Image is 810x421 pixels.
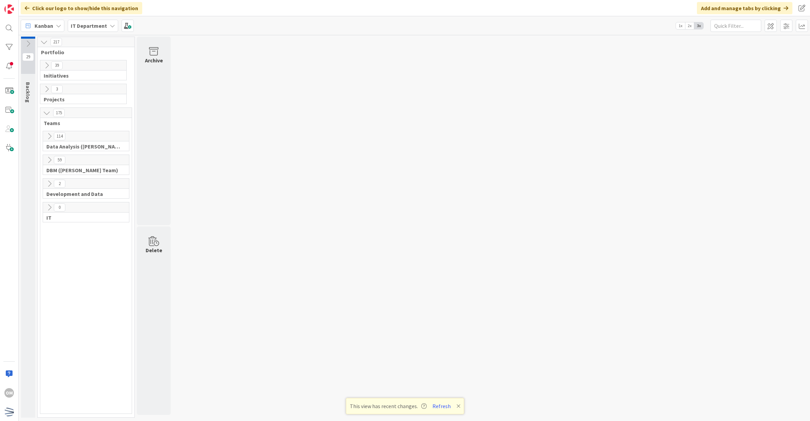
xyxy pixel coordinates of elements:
[676,22,685,29] span: 1x
[4,388,14,398] div: OM
[46,143,121,150] span: Data Analysis (Carin Team)
[51,61,63,69] span: 39
[694,22,703,29] span: 3x
[35,22,53,30] span: Kanban
[54,180,65,188] span: 2
[697,2,792,14] div: Add and manage tabs by clicking
[21,2,142,14] div: Click our logo to show/hide this navigation
[25,82,31,103] span: Backlog
[46,214,121,221] span: IT
[71,22,107,29] b: IT Department
[145,56,163,64] div: Archive
[146,246,162,254] div: Delete
[54,203,65,212] span: 0
[685,22,694,29] span: 2x
[4,407,14,417] img: avatar
[44,120,123,126] span: Teams
[53,109,65,117] span: 175
[44,72,118,79] span: Initiatives
[46,191,121,197] span: Development and Data
[44,96,118,103] span: Projects
[46,167,121,174] span: DBM (David Team)
[50,38,62,46] span: 217
[22,53,34,61] span: 29
[350,402,427,410] span: This view has recent changes.
[430,402,453,410] button: Refresh
[51,85,63,93] span: 3
[710,20,761,32] input: Quick Filter...
[41,49,126,56] span: Portfolio
[54,156,65,164] span: 59
[54,132,65,140] span: 114
[4,4,14,14] img: Visit kanbanzone.com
